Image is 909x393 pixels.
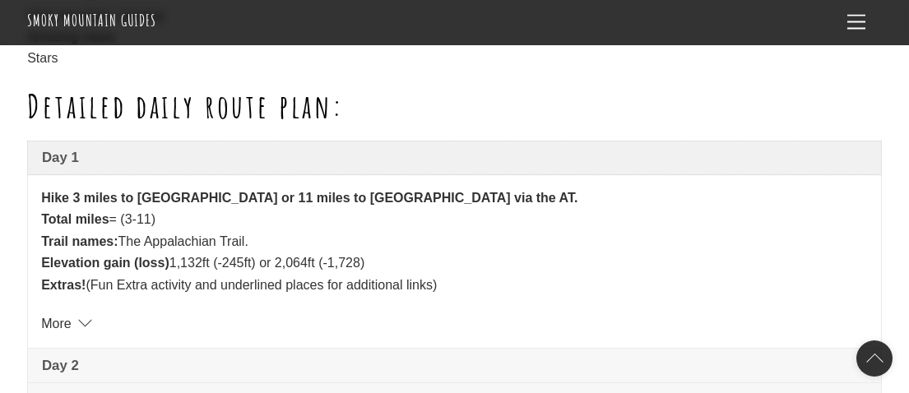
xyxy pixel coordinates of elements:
strong: Elevation gain (loss) [41,256,169,270]
a: Smoky Mountain Guides [27,10,156,30]
strong: Total miles [41,212,109,226]
span: Day 1 [42,148,867,168]
a: Day 2 [28,349,881,381]
a: Day 1 [28,141,881,174]
h1: Detailed daily route plan: [27,87,882,125]
strong: Hike 3 miles to [GEOGRAPHIC_DATA] or 11 miles to [GEOGRAPHIC_DATA] via the AT. [41,191,577,205]
a: More [41,317,87,331]
strong: Trail names: [41,234,118,248]
a: Menu [840,7,873,39]
span: Day 2 [42,356,867,376]
strong: Extras! [41,278,86,292]
p: = (3-11) The Appalachian Trail. 1,132ft (-245ft) or 2,064ft (-1,728) (Fun Extra activity and unde... [41,187,868,296]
